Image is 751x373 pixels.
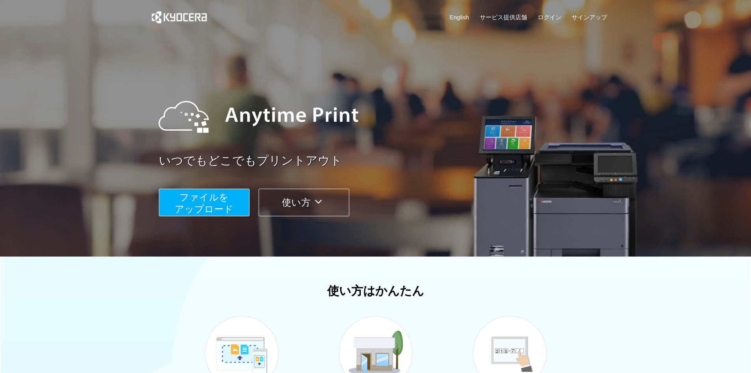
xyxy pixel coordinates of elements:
[159,189,250,216] button: ファイルを​​アップロード
[480,13,527,21] a: サービス提供店舗
[538,13,561,21] a: ログイン
[259,189,349,216] button: 使い方
[450,13,469,21] a: English
[159,152,612,169] a: いつでもどこでもプリントアウト
[572,13,607,21] a: サインアップ
[175,192,233,214] span: ファイルを ​​アップロード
